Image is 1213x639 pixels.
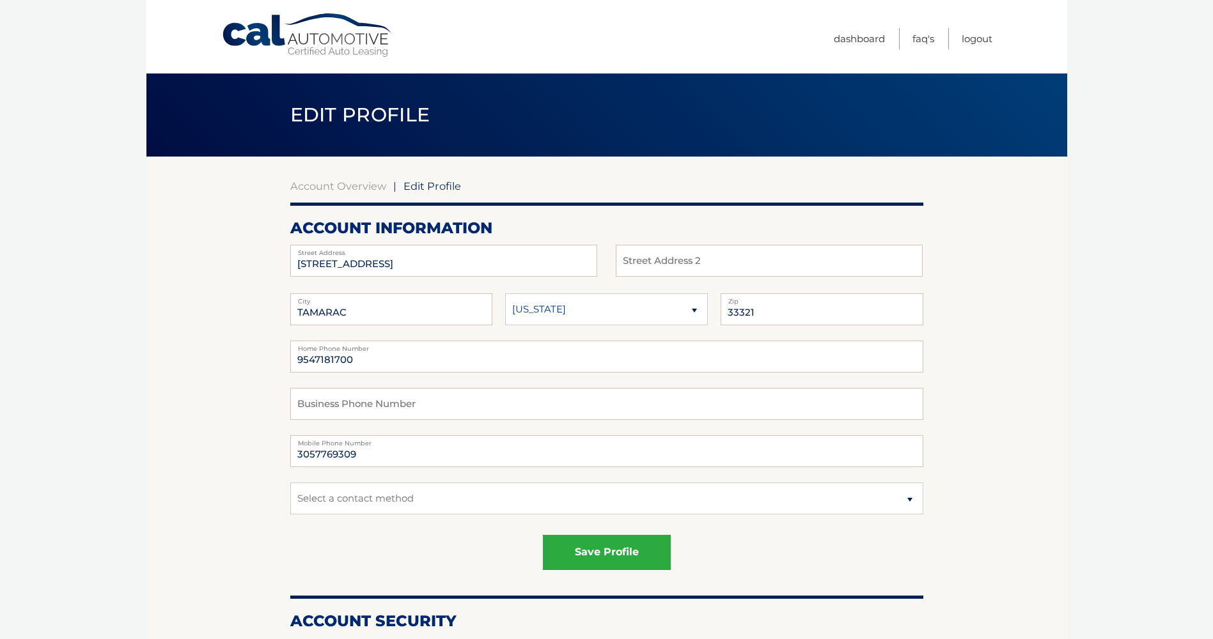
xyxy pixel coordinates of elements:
span: | [393,180,396,192]
input: Business Phone Number [290,388,923,420]
input: Street Address 2 [616,245,923,277]
a: Account Overview [290,180,386,192]
input: Street Address 2 [290,245,597,277]
a: Logout [962,28,992,49]
span: Edit Profile [403,180,461,192]
input: Zip [721,293,923,325]
a: FAQ's [912,28,934,49]
label: City [290,293,493,304]
label: Street Address [290,245,597,255]
button: save profile [543,535,671,570]
span: Edit Profile [290,103,430,127]
input: Home Phone Number [290,341,923,373]
input: City [290,293,493,325]
label: Mobile Phone Number [290,435,923,445]
h2: account information [290,219,923,238]
label: Zip [721,293,923,304]
label: Home Phone Number [290,341,923,351]
input: Mobile Phone Number [290,435,923,467]
h2: Account Security [290,612,923,631]
a: Cal Automotive [221,13,394,58]
a: Dashboard [834,28,885,49]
